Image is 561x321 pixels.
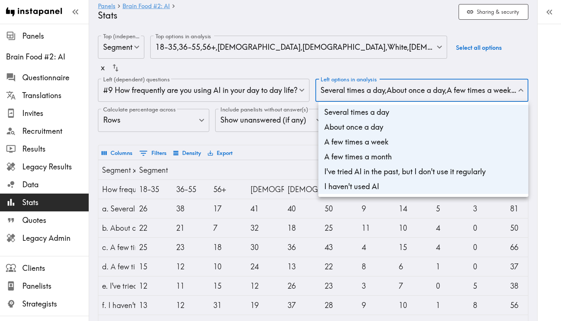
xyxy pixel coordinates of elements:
li: About once a day [318,120,528,134]
li: I've tried AI in the past, but I don't use it regularly [318,164,528,179]
li: A few times a week [318,134,528,149]
li: Several times a day [318,105,528,120]
li: A few times a month [318,149,528,164]
li: I haven't used AI [318,179,528,194]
